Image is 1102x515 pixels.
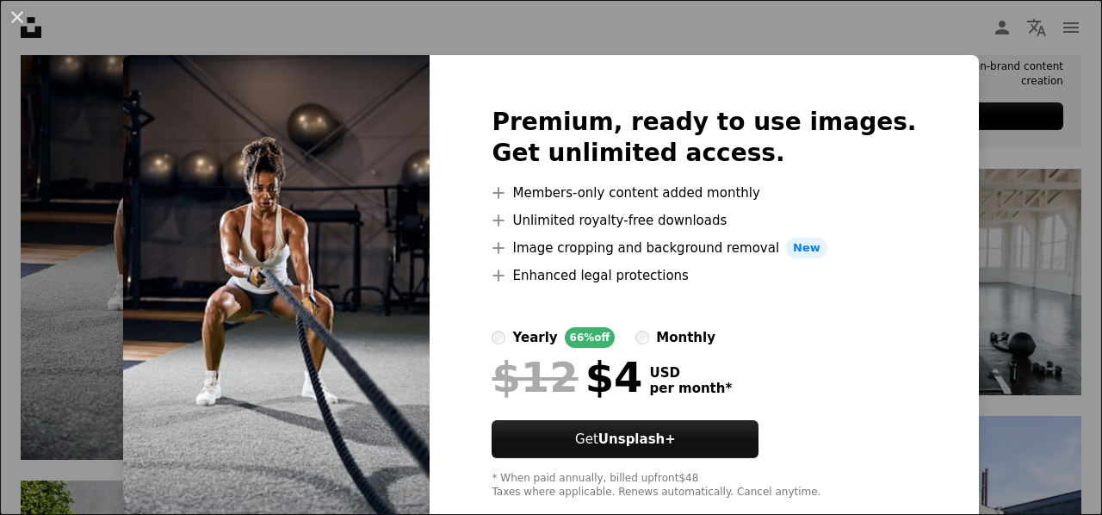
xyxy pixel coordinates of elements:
div: yearly [512,327,557,348]
div: monthly [656,327,715,348]
li: Unlimited royalty-free downloads [492,210,916,231]
button: GetUnsplash+ [492,420,758,458]
li: Image cropping and background removal [492,238,916,258]
span: $12 [492,355,578,400]
span: per month * [649,381,732,396]
li: Enhanced legal protections [492,265,916,286]
li: Members-only content added monthly [492,183,916,203]
div: * When paid annually, billed upfront $48 Taxes where applicable. Renews automatically. Cancel any... [492,472,916,499]
strong: Unsplash+ [598,431,676,447]
span: USD [649,365,732,381]
input: monthly [635,331,649,344]
h2: Premium, ready to use images. Get unlimited access. [492,107,916,169]
span: New [786,238,827,258]
input: yearly66%off [492,331,505,344]
div: $4 [492,355,642,400]
div: 66% off [565,327,616,348]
